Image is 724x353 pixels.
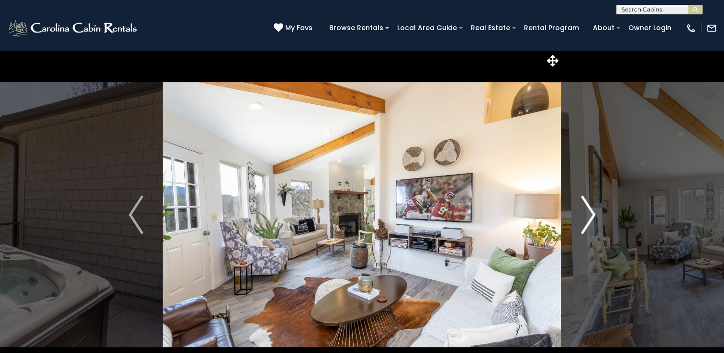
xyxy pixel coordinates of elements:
[706,23,717,33] img: mail-regular-white.png
[588,21,619,35] a: About
[129,196,143,234] img: arrow
[7,19,140,38] img: White-1-2.png
[466,21,515,35] a: Real Estate
[392,21,462,35] a: Local Area Guide
[686,23,696,33] img: phone-regular-white.png
[285,23,312,33] span: My Favs
[624,21,676,35] a: Owner Login
[519,21,584,35] a: Rental Program
[581,196,595,234] img: arrow
[274,23,315,33] a: My Favs
[324,21,388,35] a: Browse Rentals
